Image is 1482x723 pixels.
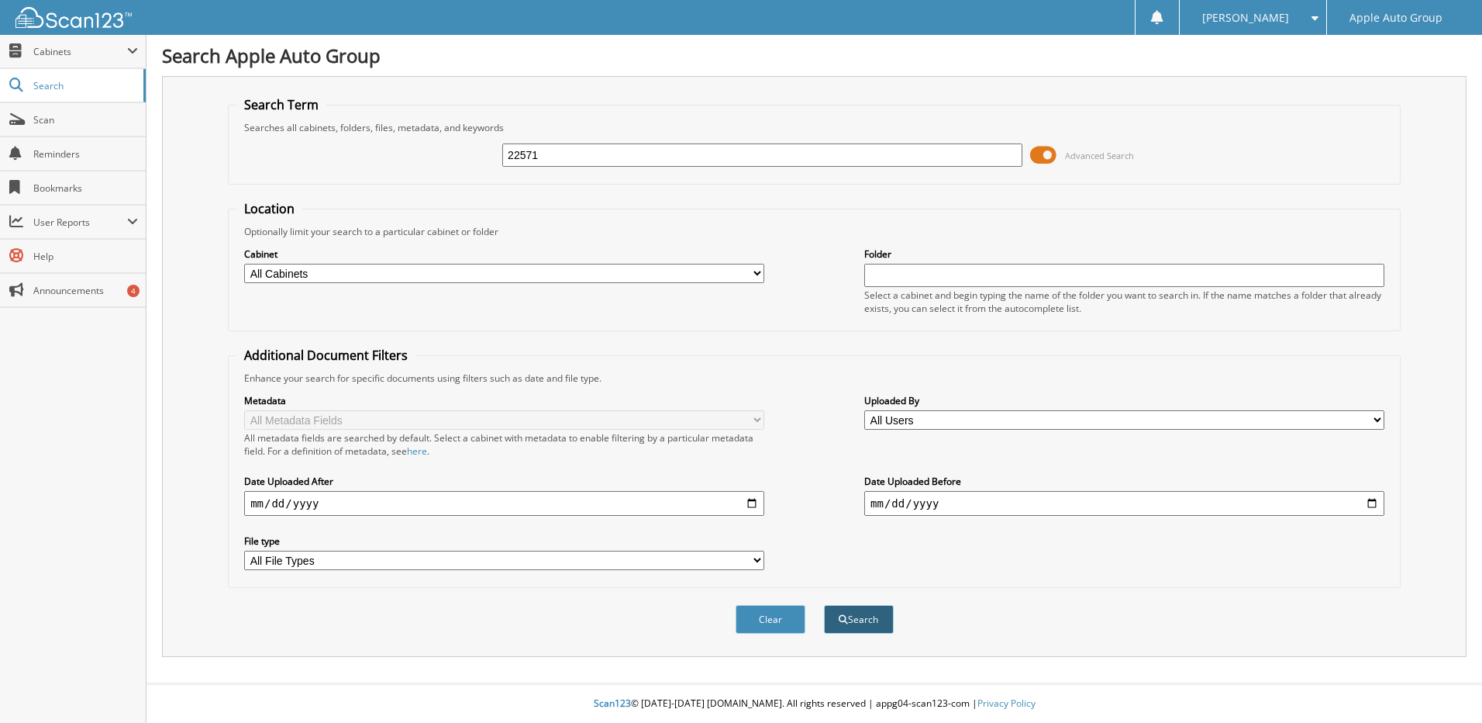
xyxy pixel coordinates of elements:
[977,697,1036,710] a: Privacy Policy
[16,7,132,28] img: scan123-logo-white.svg
[162,43,1466,68] h1: Search Apple Auto Group
[244,475,764,488] label: Date Uploaded After
[244,534,764,548] label: File type
[1349,13,1442,22] span: Apple Auto Group
[824,605,894,634] button: Search
[864,247,1384,261] label: Folder
[146,685,1482,723] div: © [DATE]-[DATE] [DOMAIN_NAME]. All rights reserved | appg04-scan123-com |
[1202,13,1289,22] span: [PERSON_NAME]
[33,79,136,92] span: Search
[236,96,326,113] legend: Search Term
[236,347,415,364] legend: Additional Document Filters
[864,289,1384,315] div: Select a cabinet and begin typing the name of the folder you want to search in. If the name match...
[127,285,140,297] div: 4
[864,491,1384,516] input: end
[33,182,138,195] span: Bookmarks
[244,431,764,458] div: All metadata fields are searched by default. Select a cabinet with metadata to enable filtering b...
[33,250,138,263] span: Help
[33,216,127,229] span: User Reports
[33,284,138,297] span: Announcements
[736,605,805,634] button: Clear
[236,225,1392,238] div: Optionally limit your search to a particular cabinet or folder
[1404,649,1482,723] iframe: Chat Widget
[33,147,138,161] span: Reminders
[1065,150,1134,161] span: Advanced Search
[407,445,427,458] a: here
[33,45,127,58] span: Cabinets
[864,394,1384,407] label: Uploaded By
[236,200,302,217] legend: Location
[33,113,138,126] span: Scan
[236,372,1392,385] div: Enhance your search for specific documents using filters such as date and file type.
[244,491,764,516] input: start
[864,475,1384,488] label: Date Uploaded Before
[244,247,764,261] label: Cabinet
[594,697,631,710] span: Scan123
[236,121,1392,134] div: Searches all cabinets, folders, files, metadata, and keywords
[244,394,764,407] label: Metadata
